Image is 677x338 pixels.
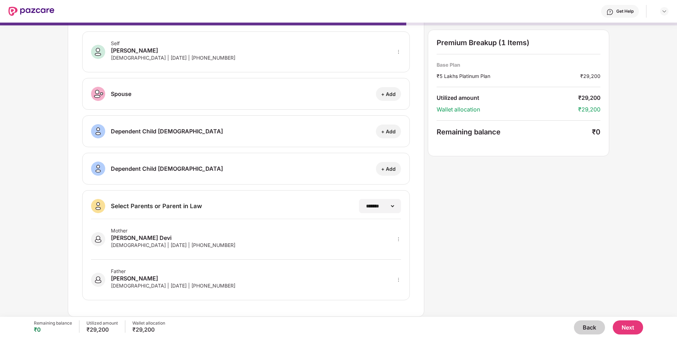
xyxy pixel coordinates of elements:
img: svg+xml;base64,PHN2ZyB3aWR0aD0iNDAiIGhlaWdodD0iNDAiIHZpZXdCb3g9IjAgMCA0MCA0MCIgZmlsbD0ibm9uZSIgeG... [91,162,105,176]
div: ₹5 Lakhs Platinum Plan [437,72,580,80]
img: svg+xml;base64,PHN2ZyBpZD0iRHJvcGRvd24tMzJ4MzIiIHhtbG5zPSJodHRwOi8vd3d3LnczLm9yZy8yMDAwL3N2ZyIgd2... [661,8,667,14]
div: ₹29,200 [578,94,600,102]
div: [PERSON_NAME] [111,274,235,283]
div: Mother [111,228,235,234]
div: Select Parents or Parent in Law [111,202,202,210]
div: Wallet allocation [132,320,165,326]
div: ₹0 [34,326,72,333]
button: Back [574,320,605,334]
span: more [396,49,401,54]
div: [DEMOGRAPHIC_DATA] | [DATE] | [PHONE_NUMBER] [111,283,235,289]
img: New Pazcare Logo [8,7,54,16]
img: svg+xml;base64,PHN2ZyB3aWR0aD0iNDAiIGhlaWdodD0iNDAiIHZpZXdCb3g9IjAgMCA0MCA0MCIgZmlsbD0ibm9uZSIgeG... [91,124,105,138]
div: + Add [381,165,396,172]
img: svg+xml;base64,PHN2ZyB3aWR0aD0iNDAiIGhlaWdodD0iNDAiIHZpZXdCb3g9IjAgMCA0MCA0MCIgZmlsbD0ibm9uZSIgeG... [91,232,105,246]
div: ₹29,200 [580,72,600,80]
img: svg+xml;base64,PHN2ZyB3aWR0aD0iNDAiIGhlaWdodD0iNDAiIHZpZXdCb3g9IjAgMCA0MCA0MCIgZmlsbD0ibm9uZSIgeG... [91,199,105,213]
div: + Add [381,91,396,97]
div: Utilized amount [86,320,118,326]
div: [PERSON_NAME] Devi [111,234,235,242]
div: Father [111,268,235,274]
div: ₹0 [592,128,600,136]
div: ₹29,200 [132,326,165,333]
div: Base Plan [437,61,600,68]
div: [DEMOGRAPHIC_DATA] | [DATE] | [PHONE_NUMBER] [111,242,235,248]
span: more [396,237,401,242]
button: Next [613,320,643,334]
div: Remaining balance [34,320,72,326]
div: Remaining balance [437,128,592,136]
div: + Add [381,128,396,135]
img: svg+xml;base64,PHN2ZyB3aWR0aD0iNDAiIGhlaWdodD0iNDAiIHZpZXdCb3g9IjAgMCA0MCA0MCIgZmlsbD0ibm9uZSIgeG... [91,273,105,287]
div: ₹29,200 [86,326,118,333]
span: more [396,277,401,282]
div: [PERSON_NAME] [111,46,235,55]
div: Dependent Child [DEMOGRAPHIC_DATA] [111,127,223,135]
div: ₹29,200 [578,106,600,113]
div: Get Help [616,8,634,14]
div: Dependent Child [DEMOGRAPHIC_DATA] [111,164,223,173]
div: Spouse [111,90,131,98]
div: Wallet allocation [437,106,578,113]
div: Utilized amount [437,94,578,102]
img: svg+xml;base64,PHN2ZyBpZD0iSGVscC0zMngzMiIgeG1sbnM9Imh0dHA6Ly93d3cudzMub3JnLzIwMDAvc3ZnIiB3aWR0aD... [606,8,613,16]
div: Premium Breakup (1 Items) [437,38,600,47]
div: Self [111,40,235,46]
img: svg+xml;base64,PHN2ZyB3aWR0aD0iNDAiIGhlaWdodD0iNDAiIHZpZXdCb3g9IjAgMCA0MCA0MCIgZmlsbD0ibm9uZSIgeG... [91,87,105,101]
div: [DEMOGRAPHIC_DATA] | [DATE] | [PHONE_NUMBER] [111,55,235,61]
img: svg+xml;base64,PHN2ZyB3aWR0aD0iNDAiIGhlaWdodD0iNDAiIHZpZXdCb3g9IjAgMCA0MCA0MCIgZmlsbD0ibm9uZSIgeG... [91,45,105,59]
